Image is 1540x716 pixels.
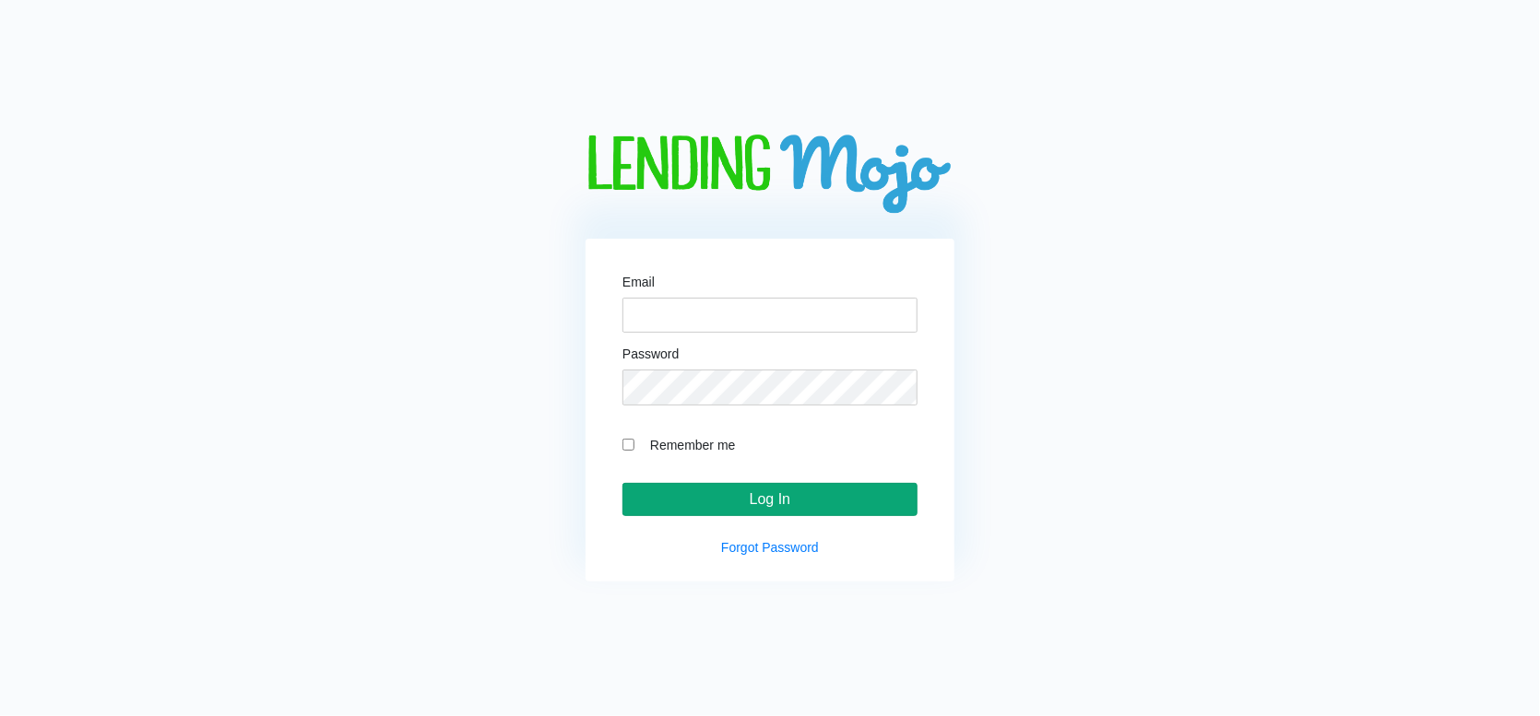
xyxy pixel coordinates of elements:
label: Email [622,276,655,288]
a: Forgot Password [721,540,819,555]
img: logo-big.png [586,135,954,217]
label: Password [622,347,679,360]
label: Remember me [641,434,918,455]
input: Log In [622,483,918,516]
